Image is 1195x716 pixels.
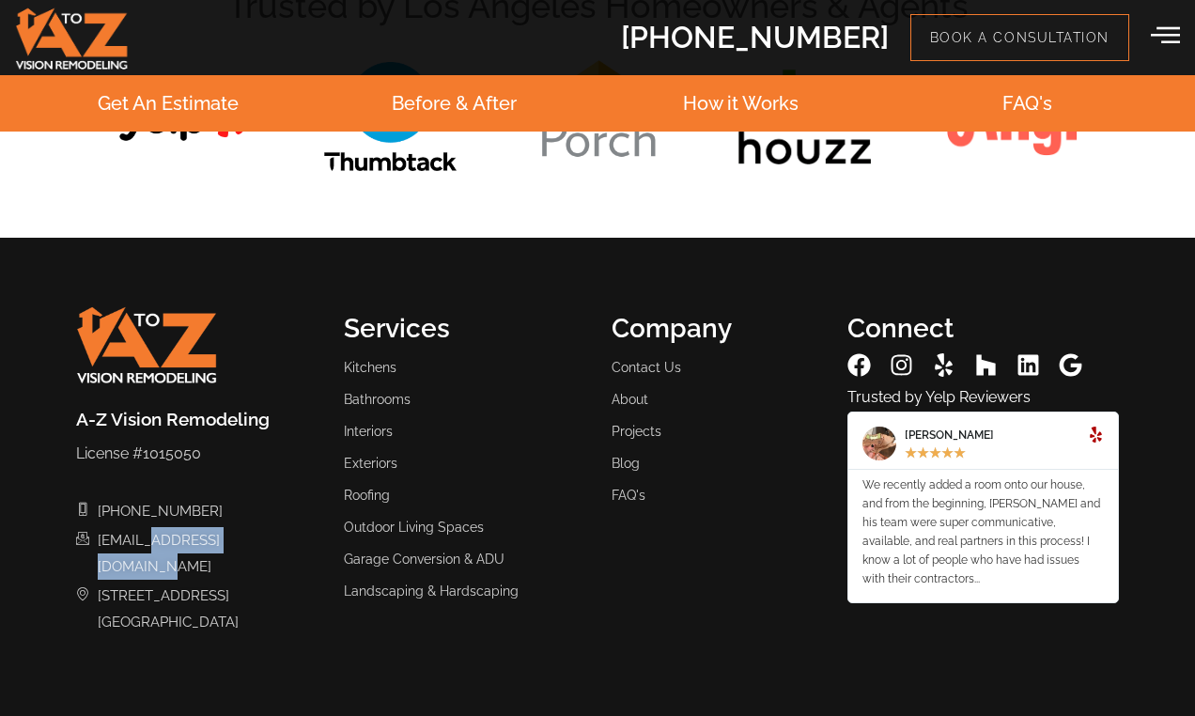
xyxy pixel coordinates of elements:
[344,313,583,345] h3: Services
[862,427,896,460] img: Lindsey L.
[612,449,640,477] span: Blog
[76,411,316,428] h2: A-Z Vision Remodeling
[847,313,1119,345] h3: Connect
[344,481,390,509] span: Roofing
[683,92,799,115] a: How it Works
[344,385,583,413] a: Bathrooms
[93,498,223,524] span: [PHONE_NUMBER]
[910,14,1129,61] a: Book a Consultation
[1088,427,1104,463] div: Read More
[344,545,504,573] span: Garage Conversion & ADU
[344,577,583,605] a: Landscaping & Hardscaping
[621,23,889,53] h2: [PHONE_NUMBER]
[941,444,954,463] i: ★
[612,353,819,381] a: Contact Us
[344,513,583,541] a: Outdoor Living Spaces
[612,385,648,413] span: About
[1002,92,1052,115] a: FAQ's
[930,29,1110,46] span: Book a Consultation
[847,388,1119,406] h4: Trusted by Yelp Reviewers
[93,527,317,580] span: [EMAIL_ADDRESS][DOMAIN_NAME]​
[905,427,994,444] span: [PERSON_NAME]
[93,583,239,635] span: [STREET_ADDRESS] [GEOGRAPHIC_DATA]​
[344,545,583,573] a: Garage Conversion & ADU
[344,417,583,445] a: Interiors
[612,313,819,345] h3: Company
[905,444,917,463] i: ★
[344,417,393,445] span: Interiors
[612,385,819,413] a: About
[954,444,966,463] i: ★
[612,481,645,509] span: FAQ's
[344,449,583,477] a: Exteriors
[612,481,819,509] a: FAQ's
[344,577,519,605] span: Landscaping & Hardscaping
[344,353,396,381] span: Kitchens
[344,513,484,541] span: Outdoor Living Spaces
[612,417,819,445] a: Projects
[344,449,397,477] span: Exteriors
[344,385,411,413] span: Bathrooms
[612,417,661,445] span: Projects
[344,481,583,509] a: Roofing
[847,412,1119,641] div: Slides
[76,444,201,462] span: License #1015050
[612,449,819,477] a: Blog
[98,92,239,115] a: Get An Estimate
[392,92,517,115] a: Before & After
[612,353,681,381] span: Contact Us
[344,353,583,381] a: Kitchens
[917,444,929,463] i: ★
[862,475,1104,588] div: We recently added a room onto our house, and from the beginning, [PERSON_NAME] and his team were ...
[929,444,941,463] i: ★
